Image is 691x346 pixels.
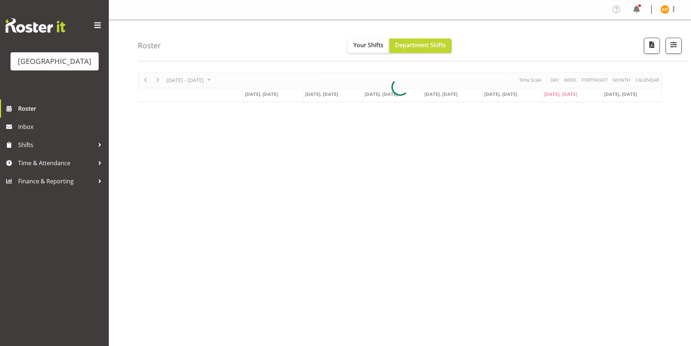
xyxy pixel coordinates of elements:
[666,38,682,54] button: Filter Shifts
[5,18,65,33] img: Rosterit website logo
[18,103,105,114] span: Roster
[18,158,94,168] span: Time & Attendance
[18,139,94,150] span: Shifts
[18,176,94,187] span: Finance & Reporting
[644,38,660,54] button: Download a PDF of the roster according to the set date range.
[661,5,669,14] img: greer-dawson11572.jpg
[347,38,389,53] button: Your Shifts
[353,41,383,49] span: Your Shifts
[389,38,452,53] button: Department Shifts
[18,56,91,67] div: [GEOGRAPHIC_DATA]
[138,41,161,50] h4: Roster
[395,41,446,49] span: Department Shifts
[18,121,105,132] span: Inbox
